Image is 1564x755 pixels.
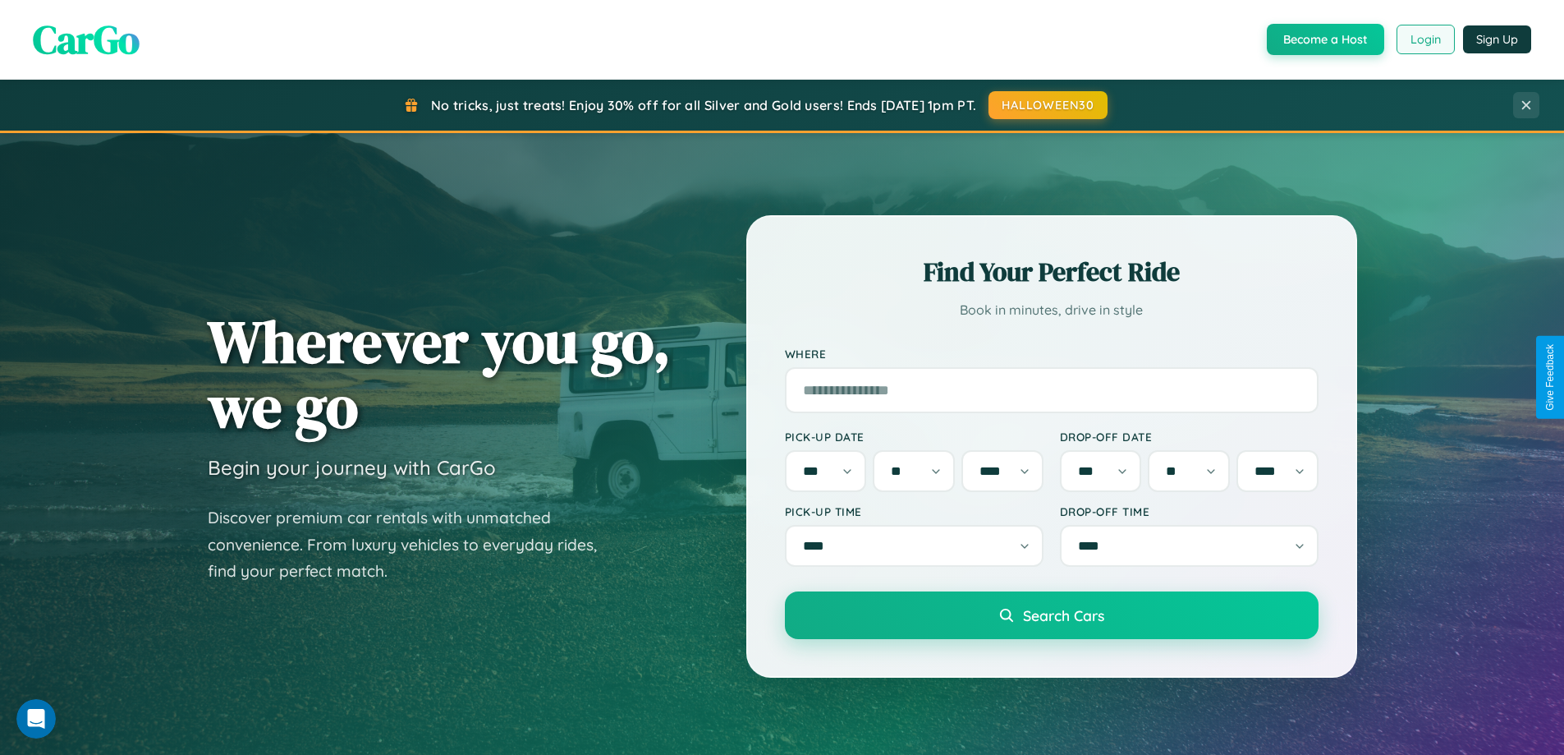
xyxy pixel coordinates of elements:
[33,12,140,67] span: CarGo
[988,91,1108,119] button: HALLOWEEN30
[1267,24,1384,55] button: Become a Host
[1060,430,1319,444] label: Drop-off Date
[1397,25,1455,54] button: Login
[208,455,496,480] h3: Begin your journey with CarGo
[208,309,671,439] h1: Wherever you go, we go
[785,430,1043,444] label: Pick-up Date
[1060,504,1319,518] label: Drop-off Time
[208,504,618,585] p: Discover premium car rentals with unmatched convenience. From luxury vehicles to everyday rides, ...
[785,254,1319,290] h2: Find Your Perfect Ride
[431,97,976,113] span: No tricks, just treats! Enjoy 30% off for all Silver and Gold users! Ends [DATE] 1pm PT.
[785,592,1319,639] button: Search Cars
[1463,25,1531,53] button: Sign Up
[785,347,1319,361] label: Where
[1544,344,1556,411] div: Give Feedback
[785,298,1319,322] p: Book in minutes, drive in style
[1023,606,1104,624] span: Search Cars
[785,504,1043,518] label: Pick-up Time
[16,699,56,739] iframe: Intercom live chat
